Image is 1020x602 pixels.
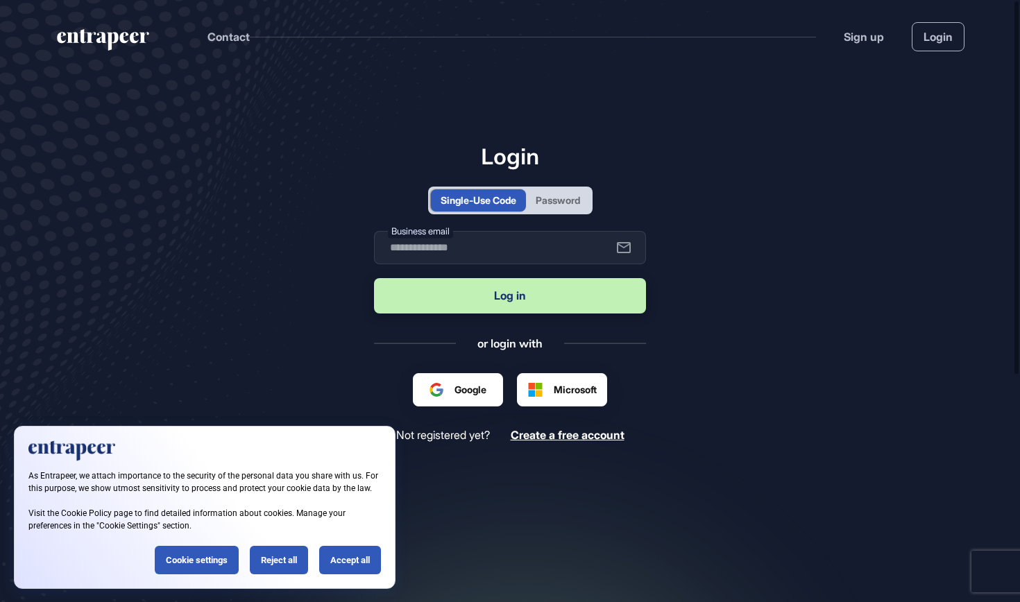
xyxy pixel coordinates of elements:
span: Microsoft [554,382,597,397]
button: Log in [374,278,646,313]
span: Create a free account [511,428,624,442]
a: Sign up [844,28,884,45]
div: Password [536,193,580,207]
h1: Login [374,143,646,169]
button: Contact [207,28,250,46]
div: or login with [477,336,543,351]
label: Business email [388,223,453,238]
a: Login [912,22,964,51]
a: Create a free account [511,429,624,442]
div: Single-Use Code [441,193,516,207]
span: Not registered yet? [396,429,490,442]
a: entrapeer-logo [56,29,151,55]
